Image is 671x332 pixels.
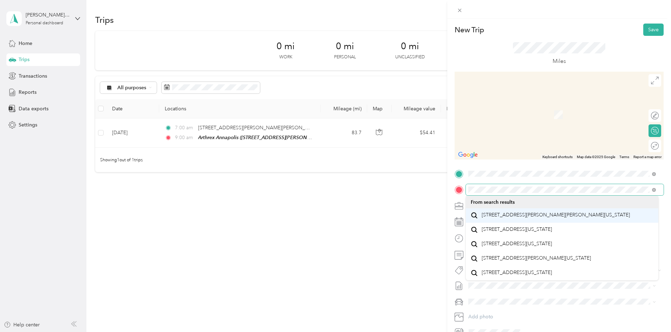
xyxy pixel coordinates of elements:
a: Report a map error [633,155,662,159]
p: New Trip [455,25,484,35]
button: Save [643,24,664,36]
img: Google [456,150,480,160]
span: From search results [471,199,515,205]
a: Open this area in Google Maps (opens a new window) [456,150,480,160]
iframe: Everlance-gr Chat Button Frame [632,293,671,332]
p: Miles [553,57,566,66]
button: Add photo [466,312,664,322]
span: Map data ©2025 Google [577,155,615,159]
a: Terms (opens in new tab) [619,155,629,159]
span: [STREET_ADDRESS][US_STATE] [482,226,552,233]
button: Keyboard shortcuts [542,155,573,160]
span: [STREET_ADDRESS][PERSON_NAME][PERSON_NAME][US_STATE] [482,212,630,218]
span: [STREET_ADDRESS][PERSON_NAME][US_STATE] [482,255,591,261]
span: [STREET_ADDRESS][US_STATE] [482,241,552,247]
span: [STREET_ADDRESS][US_STATE] [482,269,552,276]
